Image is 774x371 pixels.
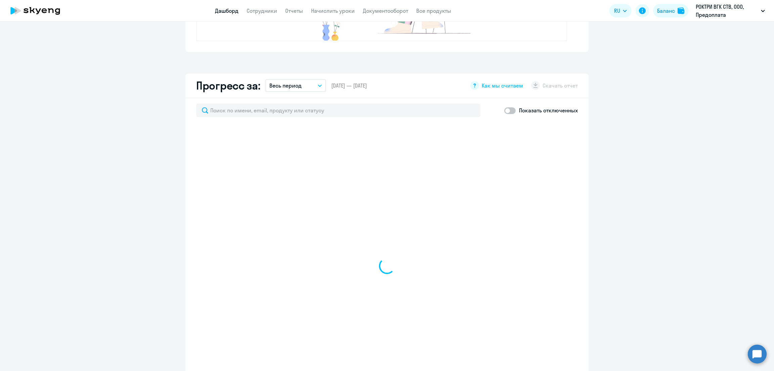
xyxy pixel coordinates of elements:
[692,3,768,19] button: РОКТРИ ВГК СТВ, ООО, Предоплата
[269,82,302,90] p: Весь период
[678,7,684,14] img: balance
[363,7,408,14] a: Документооборот
[196,79,260,92] h2: Прогресс за:
[311,7,355,14] a: Начислить уроки
[331,82,367,89] span: [DATE] — [DATE]
[196,104,480,117] input: Поиск по имени, email, продукту или статусу
[696,3,758,19] p: РОКТРИ ВГК СТВ, ООО, Предоплата
[285,7,303,14] a: Отчеты
[519,106,578,114] p: Показать отключенных
[657,7,675,15] div: Баланс
[247,7,277,14] a: Сотрудники
[614,7,620,15] span: RU
[416,7,451,14] a: Все продукты
[609,4,632,17] button: RU
[215,7,239,14] a: Дашборд
[653,4,688,17] button: Балансbalance
[482,82,523,89] span: Как мы считаем
[265,79,326,92] button: Весь период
